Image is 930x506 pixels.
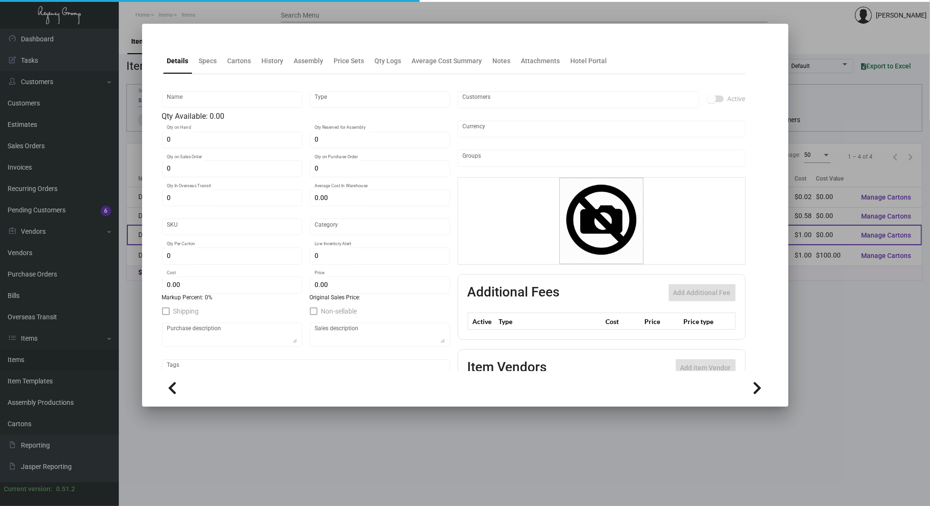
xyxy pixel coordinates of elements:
th: Price type [681,313,724,330]
button: Add Additional Fee [669,284,736,301]
div: Qty Logs [375,56,402,66]
div: History [262,56,284,66]
div: 0.51.2 [56,484,75,494]
div: Assembly [294,56,324,66]
th: Active [468,313,497,330]
span: Non-sellable [321,306,357,317]
span: Add Additional Fee [673,289,731,296]
input: Add new.. [462,96,694,104]
h2: Additional Fees [468,284,560,301]
div: Notes [493,56,511,66]
span: Active [728,93,746,105]
button: Add item Vendor [676,359,736,376]
div: Attachments [521,56,560,66]
input: Add new.. [462,154,740,162]
th: Type [497,313,603,330]
div: Specs [199,56,217,66]
span: Add item Vendor [681,364,731,372]
div: Cartons [228,56,251,66]
div: Hotel Portal [571,56,607,66]
div: Price Sets [334,56,364,66]
th: Cost [603,313,642,330]
div: Details [167,56,189,66]
h2: Item Vendors [468,359,547,376]
div: Current version: [4,484,52,494]
div: Qty Available: 0.00 [162,111,450,122]
span: Shipping [173,306,199,317]
th: Price [642,313,681,330]
div: Average Cost Summary [412,56,482,66]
